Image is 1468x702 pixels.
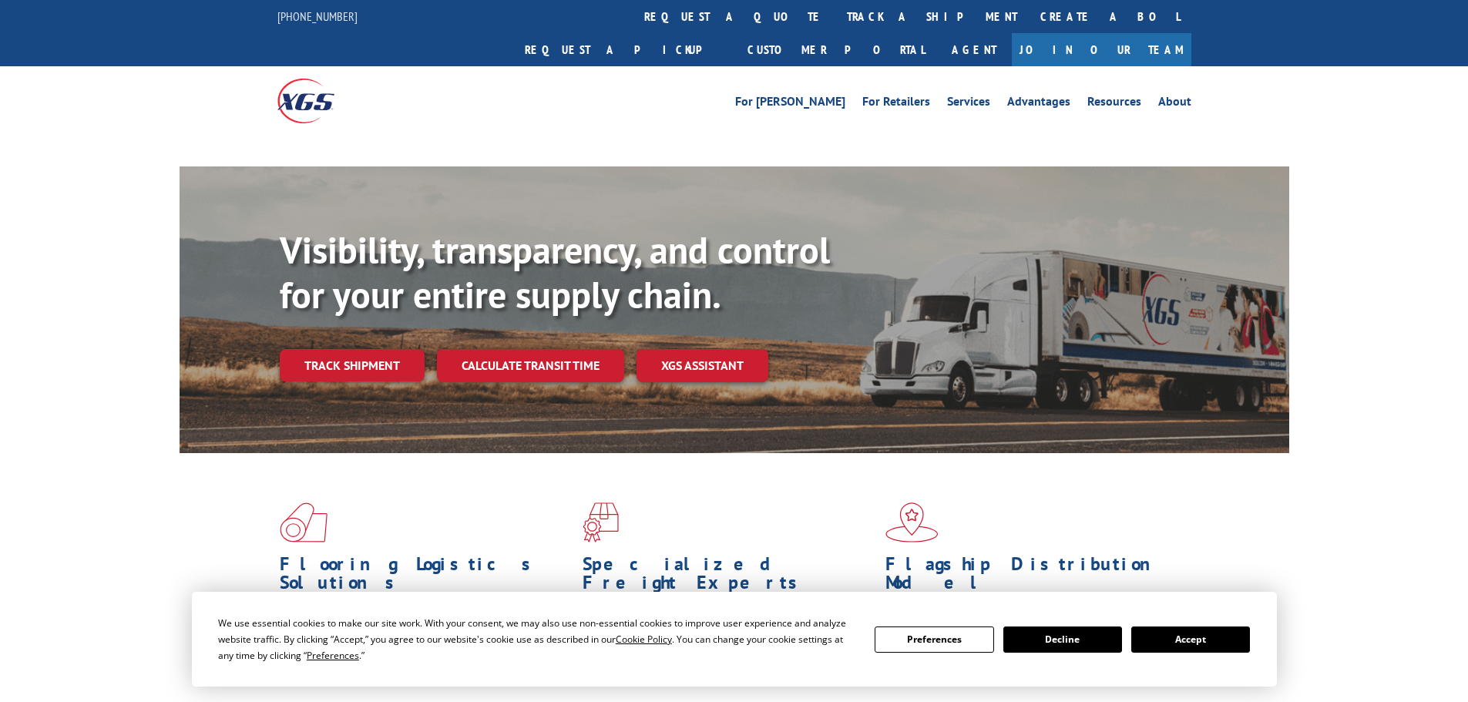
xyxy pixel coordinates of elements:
[277,8,358,24] a: [PHONE_NUMBER]
[437,349,624,382] a: Calculate transit time
[735,96,845,113] a: For [PERSON_NAME]
[280,502,328,542] img: xgs-icon-total-supply-chain-intelligence-red
[1087,96,1141,113] a: Resources
[862,96,930,113] a: For Retailers
[583,502,619,542] img: xgs-icon-focused-on-flooring-red
[280,555,571,600] h1: Flooring Logistics Solutions
[280,349,425,381] a: Track shipment
[637,349,768,382] a: XGS ASSISTANT
[307,649,359,662] span: Preferences
[1012,33,1191,66] a: Join Our Team
[1007,96,1070,113] a: Advantages
[616,633,672,646] span: Cookie Policy
[583,555,874,600] h1: Specialized Freight Experts
[736,33,936,66] a: Customer Portal
[1158,96,1191,113] a: About
[885,555,1177,600] h1: Flagship Distribution Model
[936,33,1012,66] a: Agent
[875,626,993,653] button: Preferences
[513,33,736,66] a: Request a pickup
[1003,626,1122,653] button: Decline
[947,96,990,113] a: Services
[1131,626,1250,653] button: Accept
[192,592,1277,687] div: Cookie Consent Prompt
[280,226,830,318] b: Visibility, transparency, and control for your entire supply chain.
[885,502,939,542] img: xgs-icon-flagship-distribution-model-red
[218,615,856,663] div: We use essential cookies to make our site work. With your consent, we may also use non-essential ...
